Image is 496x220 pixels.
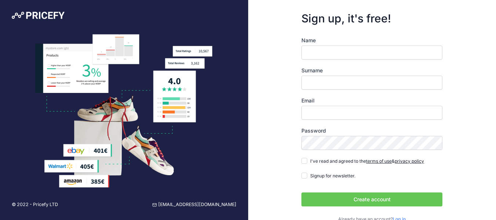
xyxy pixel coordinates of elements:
label: Email [301,97,442,104]
span: Signup for newsletter. [310,173,355,178]
label: Surname [301,67,442,74]
span: I've read and agreed to the & [310,158,424,164]
p: © 2022 - Pricefy LTD [12,201,58,208]
h3: Sign up, it's free! [301,12,442,25]
label: Password [301,127,442,134]
img: Pricefy [12,12,65,19]
a: terms of use [366,158,392,164]
button: Create account [301,192,442,206]
a: privacy policy [395,158,424,164]
label: Name [301,37,442,44]
a: [EMAIL_ADDRESS][DOMAIN_NAME] [152,201,236,208]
